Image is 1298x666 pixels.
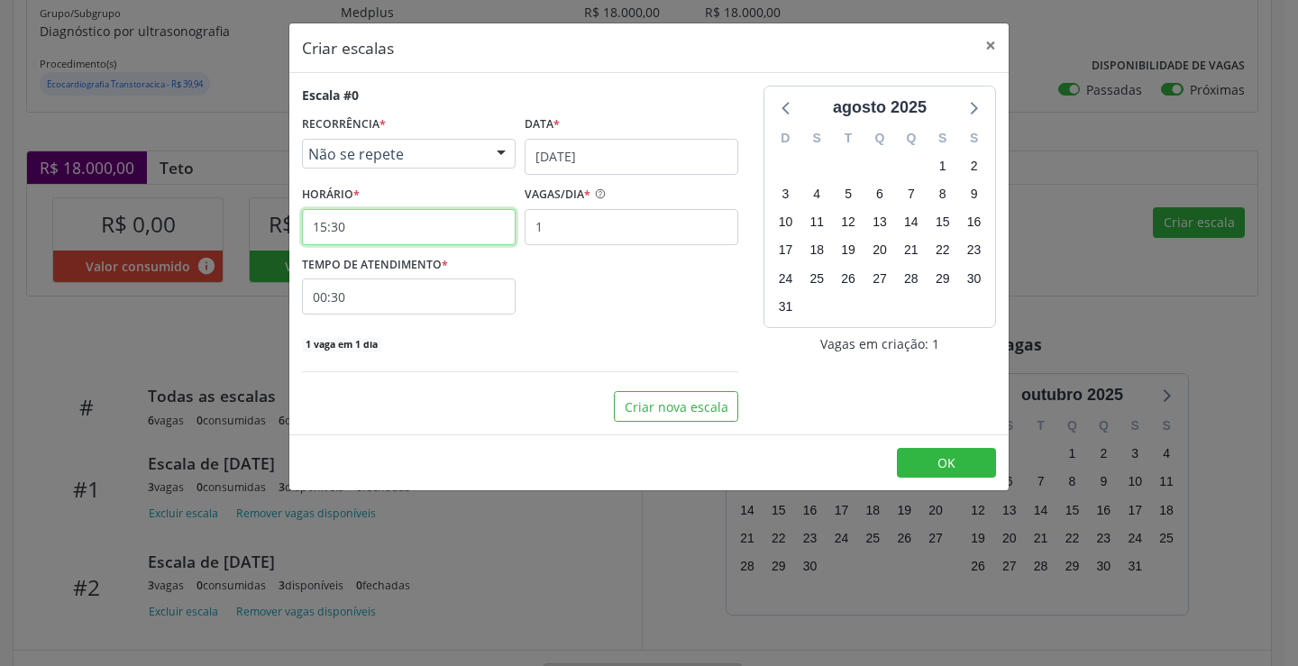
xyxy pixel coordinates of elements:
div: Escala #0 [302,86,359,105]
span: terça-feira, 26 de agosto de 2025 [836,266,861,291]
div: S [927,124,958,152]
label: Data [525,111,560,139]
ion-icon: help circle outline [590,181,607,200]
span: sábado, 2 de agosto de 2025 [962,153,987,178]
div: agosto 2025 [826,96,934,120]
button: Criar nova escala [614,391,738,422]
span: domingo, 3 de agosto de 2025 [772,182,798,207]
span: terça-feira, 12 de agosto de 2025 [836,210,861,235]
span: quinta-feira, 14 de agosto de 2025 [899,210,924,235]
span: segunda-feira, 25 de agosto de 2025 [804,266,829,291]
span: quinta-feira, 28 de agosto de 2025 [899,266,924,291]
span: sexta-feira, 15 de agosto de 2025 [930,210,955,235]
span: quarta-feira, 20 de agosto de 2025 [867,238,892,263]
button: OK [897,448,996,479]
div: S [801,124,833,152]
span: segunda-feira, 18 de agosto de 2025 [804,238,829,263]
div: T [833,124,864,152]
span: OK [937,454,955,471]
div: D [770,124,801,152]
span: sábado, 9 de agosto de 2025 [962,182,987,207]
span: segunda-feira, 4 de agosto de 2025 [804,182,829,207]
span: domingo, 17 de agosto de 2025 [772,238,798,263]
span: sexta-feira, 8 de agosto de 2025 [930,182,955,207]
button: Close [973,23,1009,68]
span: quarta-feira, 6 de agosto de 2025 [867,182,892,207]
span: Não se repete [308,145,479,163]
input: Selecione uma data [525,139,738,175]
div: S [958,124,990,152]
h5: Criar escalas [302,36,394,59]
span: domingo, 24 de agosto de 2025 [772,266,798,291]
span: quinta-feira, 21 de agosto de 2025 [899,238,924,263]
span: segunda-feira, 11 de agosto de 2025 [804,210,829,235]
span: sábado, 23 de agosto de 2025 [962,238,987,263]
label: HORÁRIO [302,181,360,209]
span: sábado, 30 de agosto de 2025 [962,266,987,291]
input: Selecione a duração [302,278,516,315]
label: VAGAS/DIA [525,181,590,209]
span: 1 vaga em 1 dia [302,338,381,352]
div: Q [895,124,927,152]
div: Vagas em criação: 1 [763,334,996,353]
span: terça-feira, 19 de agosto de 2025 [836,238,861,263]
span: quinta-feira, 7 de agosto de 2025 [899,182,924,207]
div: Q [864,124,896,152]
span: domingo, 10 de agosto de 2025 [772,210,798,235]
span: quarta-feira, 13 de agosto de 2025 [867,210,892,235]
span: quarta-feira, 27 de agosto de 2025 [867,266,892,291]
label: RECORRÊNCIA [302,111,386,139]
span: sexta-feira, 1 de agosto de 2025 [930,153,955,178]
span: sexta-feira, 29 de agosto de 2025 [930,266,955,291]
span: domingo, 31 de agosto de 2025 [772,294,798,319]
span: sábado, 16 de agosto de 2025 [962,210,987,235]
span: sexta-feira, 22 de agosto de 2025 [930,238,955,263]
input: 00:00 [302,209,516,245]
label: TEMPO DE ATENDIMENTO [302,251,448,279]
span: terça-feira, 5 de agosto de 2025 [836,182,861,207]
